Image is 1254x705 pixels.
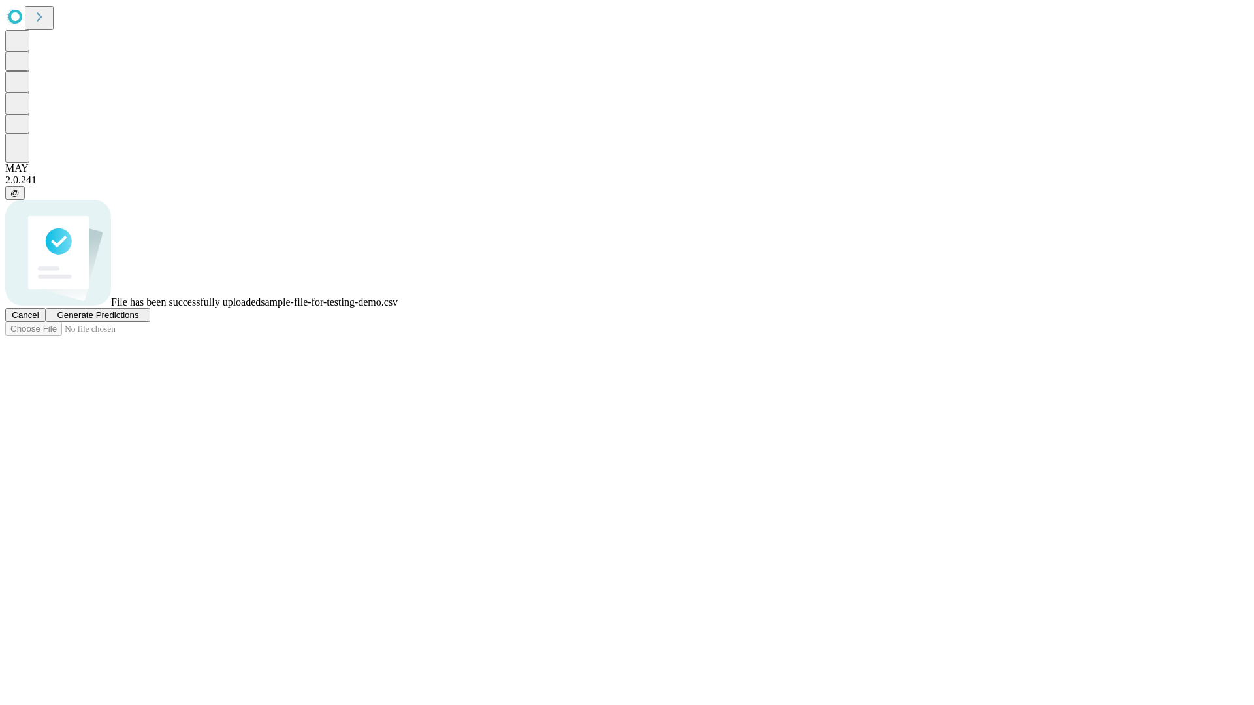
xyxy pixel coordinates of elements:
div: MAY [5,163,1249,174]
span: Generate Predictions [57,310,138,320]
span: @ [10,188,20,198]
button: Generate Predictions [46,308,150,322]
button: @ [5,186,25,200]
span: File has been successfully uploaded [111,296,261,307]
span: Cancel [12,310,39,320]
span: sample-file-for-testing-demo.csv [261,296,398,307]
button: Cancel [5,308,46,322]
div: 2.0.241 [5,174,1249,186]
